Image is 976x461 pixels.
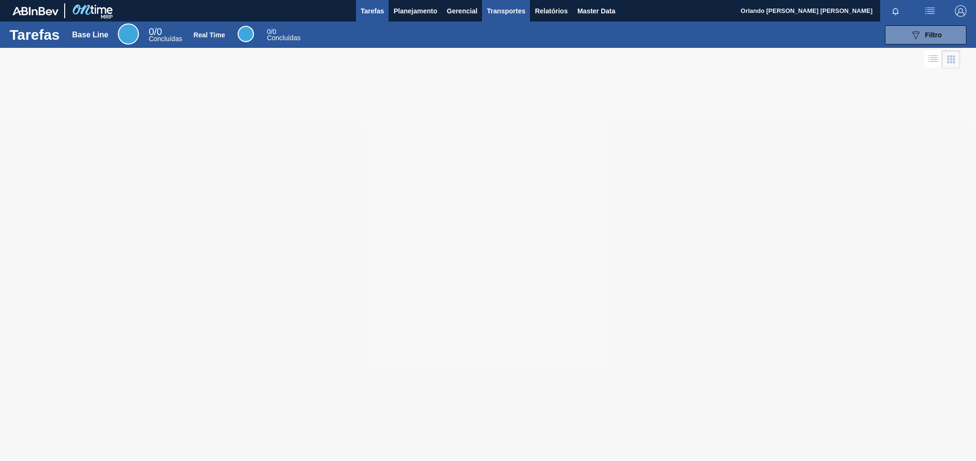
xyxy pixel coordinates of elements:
span: Planejamento [393,5,437,17]
div: Base Line [118,23,139,45]
span: / 0 [267,28,276,35]
span: Concluídas [267,34,300,42]
span: / 0 [149,26,162,37]
button: Notificações [880,4,911,18]
div: Real Time [267,29,300,41]
span: Filtro [925,31,942,39]
span: Concluídas [149,35,182,43]
span: 0 [267,28,271,35]
button: Filtro [885,25,966,45]
span: Gerencial [447,5,478,17]
img: userActions [924,5,936,17]
div: Real Time [238,26,254,42]
h1: Tarefas [10,29,60,40]
span: Tarefas [361,5,384,17]
span: 0 [149,26,154,37]
div: Base Line [72,31,109,39]
div: Real Time [194,31,225,39]
img: TNhmsLtSVTkK8tSr43FrP2fwEKptu5GPRR3wAAAABJRU5ErkJggg== [12,7,58,15]
span: Transportes [487,5,525,17]
img: Logout [955,5,966,17]
div: Base Line [149,28,182,42]
span: Master Data [577,5,615,17]
span: Relatórios [535,5,567,17]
